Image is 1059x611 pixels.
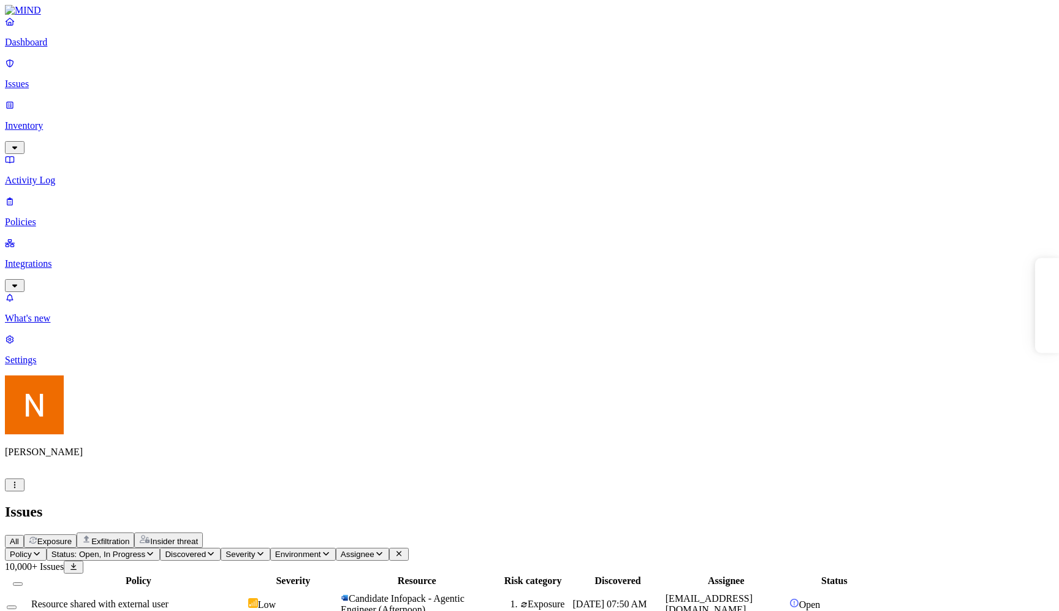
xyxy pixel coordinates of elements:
span: [DATE] 07:50 AM [573,599,647,609]
img: microsoft-word [341,594,349,602]
span: Low [258,599,276,610]
a: What's new [5,292,1054,324]
span: Resource shared with external user [31,599,169,609]
div: Status [789,575,879,586]
p: Policies [5,217,1054,228]
a: Policies [5,196,1054,228]
p: What's new [5,313,1054,324]
span: 10,000+ Issues [5,561,64,572]
span: Exposure [37,537,72,546]
span: Insider threat [150,537,198,546]
p: [PERSON_NAME] [5,447,1054,458]
a: Integrations [5,237,1054,290]
span: Open [799,599,821,610]
div: Policy [31,575,246,586]
div: Severity [248,575,338,586]
div: Assignee [666,575,787,586]
p: Issues [5,79,1054,90]
a: Settings [5,334,1054,366]
div: Risk category [496,575,571,586]
button: Select row [7,605,17,609]
p: Inventory [5,120,1054,131]
span: Exfiltration [91,537,129,546]
a: Activity Log [5,154,1054,186]
p: Integrations [5,258,1054,269]
img: status-open [789,598,799,608]
span: Status: Open, In Progress [51,550,145,559]
span: All [10,537,19,546]
img: severity-low [248,598,258,608]
span: Policy [10,550,32,559]
a: Inventory [5,99,1054,152]
img: Nitai Mishary [5,375,64,434]
button: Select all [13,582,23,586]
span: Assignee [341,550,374,559]
img: MIND [5,5,41,16]
div: Exposure [520,599,571,610]
p: Settings [5,355,1054,366]
h2: Issues [5,504,1054,520]
div: Resource [341,575,493,586]
span: Discovered [165,550,206,559]
p: Activity Log [5,175,1054,186]
a: MIND [5,5,1054,16]
span: Environment [275,550,321,559]
a: Issues [5,58,1054,90]
div: Discovered [573,575,663,586]
span: Severity [226,550,255,559]
p: Dashboard [5,37,1054,48]
a: Dashboard [5,16,1054,48]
